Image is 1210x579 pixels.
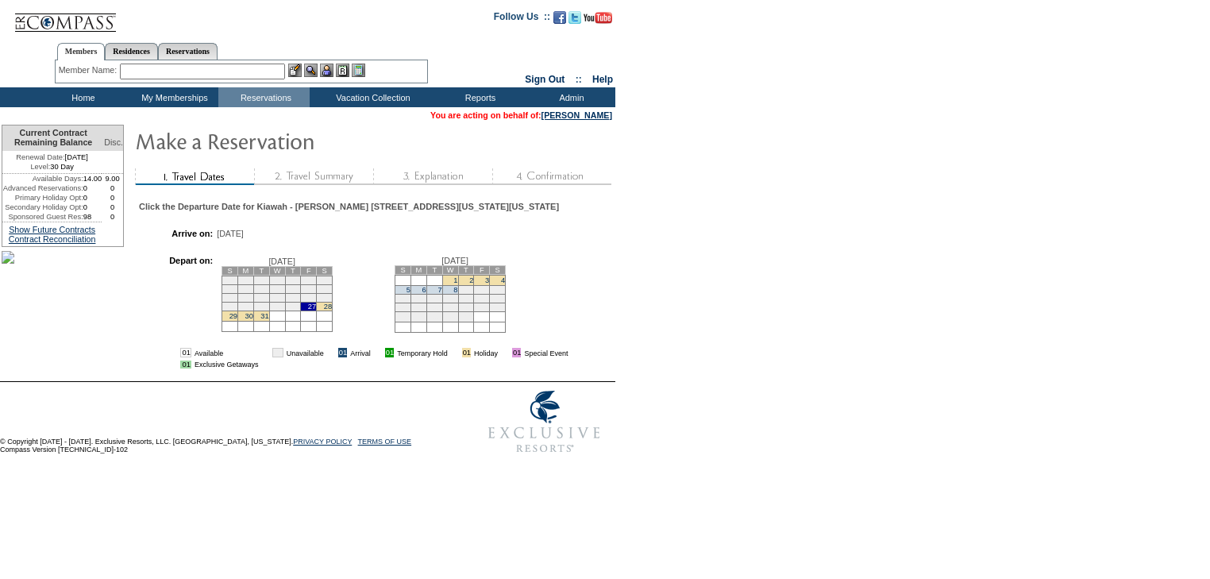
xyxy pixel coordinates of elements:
td: T [426,265,442,274]
a: 29 [229,312,237,320]
td: Holiday [474,348,498,357]
td: M [238,266,254,275]
td: 18 [269,293,285,302]
td: Depart on: [147,256,214,337]
td: 24 [253,302,269,311]
span: Level: [30,162,50,172]
td: Exclusive Getaways [195,361,259,369]
img: step2_state1.gif [254,168,373,185]
td: S [317,266,333,275]
td: 24 [474,303,490,311]
td: 21 [317,293,333,302]
td: 01 [462,348,471,357]
img: Become our fan on Facebook [553,11,566,24]
td: 2 [238,276,254,284]
a: Reservations [158,43,218,60]
td: 19 [285,293,301,302]
td: 22 [442,303,458,311]
td: 16 [238,293,254,302]
td: 7 [317,276,333,284]
td: 11 [490,285,506,294]
td: 10 [253,284,269,293]
td: 29 [442,311,458,322]
td: 27 [301,302,317,311]
img: Shot-47-042.jpg [2,251,14,264]
td: 4 [269,276,285,284]
td: 01 [338,348,347,357]
a: Show Future Contracts [9,225,95,234]
td: 27 [410,311,426,322]
td: Secondary Holiday Opt: [2,203,83,212]
td: Home [36,87,127,107]
a: 28 [324,303,332,311]
td: 21 [426,303,442,311]
img: View [304,64,318,77]
td: Sponsored Guest Res: [2,212,83,222]
td: Primary Holiday Opt: [2,193,83,203]
a: 8 [453,286,457,294]
td: 30 Day [2,162,102,174]
td: 0 [102,212,123,222]
td: 17 [474,294,490,303]
img: Impersonate [320,64,333,77]
td: 19 [395,303,411,311]
td: 13 [301,284,317,293]
td: 28 [426,311,442,322]
td: Current Contract Remaining Balance [2,125,102,151]
a: 7 [437,286,441,294]
td: Follow Us :: [494,10,550,29]
td: 98 [83,212,102,222]
td: 0 [102,203,123,212]
img: step4_state1.gif [492,168,611,185]
td: Reports [433,87,524,107]
td: 6 [301,276,317,284]
td: W [442,265,458,274]
td: Arrive on: [147,229,214,238]
td: 15 [442,294,458,303]
a: 6 [422,286,426,294]
td: 25 [490,303,506,311]
td: 01 [272,348,283,357]
td: 16 [458,294,474,303]
td: 12 [285,284,301,293]
td: 1 [222,276,238,284]
td: F [474,265,490,274]
td: 17 [253,293,269,302]
td: 9 [238,284,254,293]
a: Become our fan on Facebook [553,16,566,25]
a: Follow us on Twitter [568,16,581,25]
td: 14 [317,284,333,293]
img: Reservations [336,64,349,77]
a: PRIVACY POLICY [293,438,352,446]
td: 15 [222,293,238,302]
td: 18 [490,294,506,303]
td: 20 [410,303,426,311]
td: 26 [395,311,411,322]
td: F [301,266,317,275]
a: 30 [245,312,252,320]
img: Subscribe to our YouTube Channel [584,12,612,24]
a: TERMS OF USE [358,438,412,446]
td: 3 [253,276,269,284]
img: b_calculator.gif [352,64,365,77]
img: i.gif [501,349,509,357]
td: T [285,266,301,275]
td: 14.00 [83,174,102,183]
img: step3_state1.gif [373,168,492,185]
td: Available Days: [2,174,83,183]
td: Temporary Hold [397,348,448,357]
td: 0 [102,183,123,193]
td: 30 [458,311,474,322]
td: S [395,265,411,274]
div: Member Name: [59,64,120,77]
a: Subscribe to our YouTube Channel [584,16,612,25]
td: 12 [395,294,411,303]
td: T [458,265,474,274]
td: 0 [83,193,102,203]
td: 23 [238,302,254,311]
td: 14 [426,294,442,303]
td: 13 [410,294,426,303]
img: Exclusive Resorts [473,382,615,461]
td: W [269,266,285,275]
a: Residences [105,43,158,60]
